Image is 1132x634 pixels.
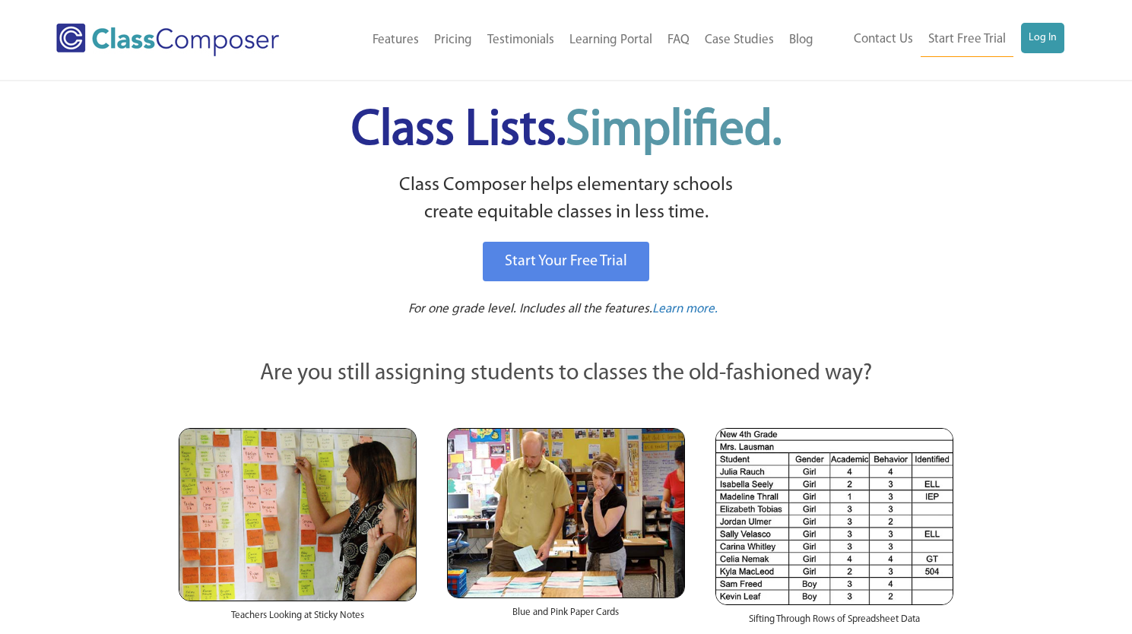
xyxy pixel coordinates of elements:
a: Learning Portal [562,24,660,57]
nav: Header Menu [821,23,1064,57]
a: Features [365,24,426,57]
a: Contact Us [846,23,921,56]
img: Blue and Pink Paper Cards [447,428,685,598]
span: Class Lists. [351,106,782,156]
img: Teachers Looking at Sticky Notes [179,428,417,601]
a: Learn more. [652,300,718,319]
a: Start Free Trial [921,23,1013,57]
a: Case Studies [697,24,782,57]
img: Spreadsheets [715,428,953,605]
span: Simplified. [566,106,782,156]
img: Class Composer [56,24,279,56]
a: Testimonials [480,24,562,57]
p: Are you still assigning students to classes the old-fashioned way? [179,357,954,391]
p: Class Composer helps elementary schools create equitable classes in less time. [176,172,956,227]
a: Log In [1021,23,1064,53]
nav: Header Menu [322,24,820,57]
span: For one grade level. Includes all the features. [408,303,652,315]
a: Blog [782,24,821,57]
span: Learn more. [652,303,718,315]
a: Start Your Free Trial [483,242,649,281]
span: Start Your Free Trial [505,254,627,269]
a: Pricing [426,24,480,57]
a: FAQ [660,24,697,57]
